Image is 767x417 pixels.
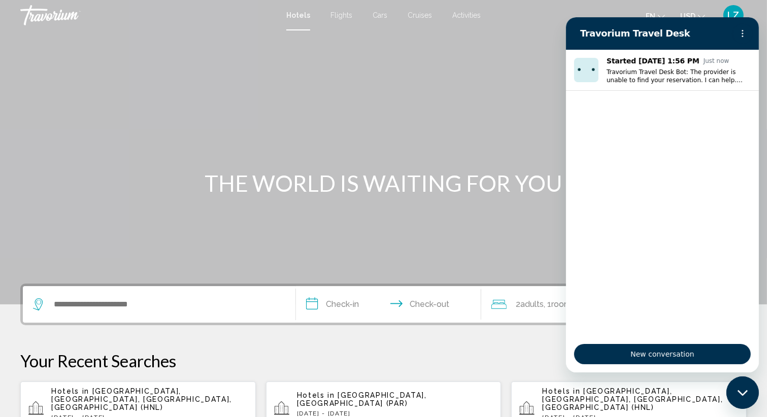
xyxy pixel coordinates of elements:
h1: THE WORLD IS WAITING FOR YOU [193,170,574,196]
span: [GEOGRAPHIC_DATA], [GEOGRAPHIC_DATA] (PAR) [297,391,427,407]
button: Check in and out dates [296,286,481,323]
iframe: Button to launch messaging window, conversation in progress [726,376,759,409]
a: Cruises [408,11,432,19]
span: Adults [520,299,544,309]
a: Hotels [286,11,310,19]
span: Hotels in [542,387,580,395]
a: Activities [452,11,481,19]
button: Change currency [680,9,705,23]
span: Room [551,299,572,309]
span: Hotels in [297,391,335,399]
span: USD [680,12,695,20]
span: , 1 [544,297,572,311]
span: [GEOGRAPHIC_DATA], [GEOGRAPHIC_DATA], [GEOGRAPHIC_DATA], [GEOGRAPHIC_DATA] (HNL) [51,387,232,411]
button: Change language [646,9,665,23]
span: en [646,12,655,20]
a: Travorium [20,5,276,25]
div: Search widget [23,286,744,323]
span: 2 [516,297,544,311]
a: Flights [330,11,352,19]
iframe: Messaging window [566,17,759,372]
button: User Menu [720,5,747,26]
a: Cars [373,11,387,19]
p: [DATE] - [DATE] [297,410,493,417]
span: Hotels in [51,387,89,395]
p: Your Recent Searches [20,351,747,371]
span: LZ [728,10,740,20]
span: [GEOGRAPHIC_DATA], [GEOGRAPHIC_DATA], [GEOGRAPHIC_DATA], [GEOGRAPHIC_DATA] (HNL) [542,387,723,411]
